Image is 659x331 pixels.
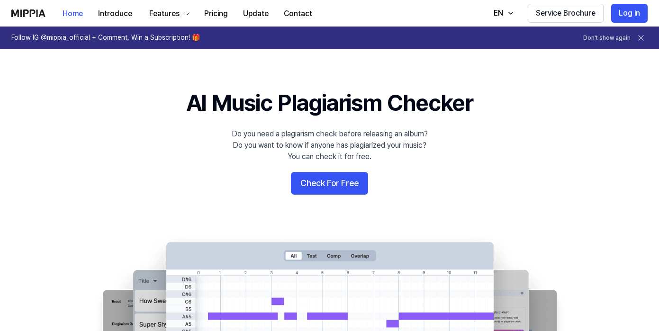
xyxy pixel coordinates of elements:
button: Don't show again [583,34,631,42]
button: Log in [611,4,648,23]
h1: AI Music Plagiarism Checker [186,87,473,119]
button: Service Brochure [528,4,604,23]
h1: Follow IG @mippia_official + Comment, Win a Subscription! 🎁 [11,33,200,43]
img: logo [11,9,45,17]
a: Home [55,0,90,27]
a: Update [235,0,276,27]
button: Features [140,4,197,23]
div: Do you need a plagiarism check before releasing an album? Do you want to know if anyone has plagi... [232,128,428,162]
button: Contact [276,4,320,23]
div: Features [147,8,181,19]
button: Home [55,4,90,23]
button: EN [484,4,520,23]
button: Update [235,4,276,23]
button: Introduce [90,4,140,23]
button: Pricing [197,4,235,23]
button: Check For Free [291,172,368,195]
div: EN [492,8,505,19]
